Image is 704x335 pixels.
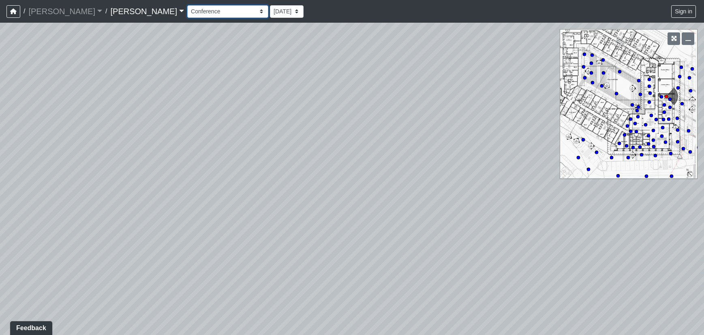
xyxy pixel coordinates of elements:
[6,319,56,335] iframe: Ybug feedback widget
[20,3,28,19] span: /
[671,5,696,18] button: Sign in
[102,3,110,19] span: /
[110,3,184,19] a: [PERSON_NAME]
[28,3,102,19] a: [PERSON_NAME]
